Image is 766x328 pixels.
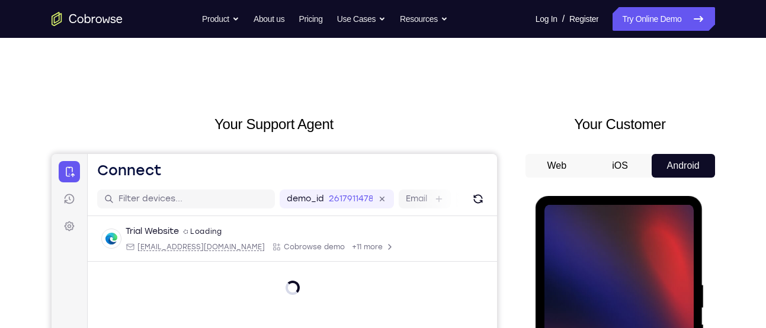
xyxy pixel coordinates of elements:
h1: Connect [46,7,110,26]
button: Use Cases [337,7,386,31]
h2: Your Customer [525,114,715,135]
div: Email [74,88,213,98]
span: +11 more [300,88,331,98]
input: Filter devices... [67,39,216,51]
button: Product [202,7,239,31]
button: Web [525,154,589,178]
div: Trial Website [74,72,127,83]
a: Sessions [7,34,28,56]
div: Open device details [36,62,446,108]
button: Android [652,154,715,178]
a: About us [254,7,284,31]
span: Tap to Start [53,169,114,181]
a: Go to the home page [52,12,123,26]
label: demo_id [235,39,273,51]
h2: Your Support Agent [52,114,497,135]
a: Pricing [299,7,322,31]
span: / [562,12,565,26]
button: Resources [400,7,448,31]
div: Loading [132,73,171,82]
a: Log In [536,7,557,31]
a: Connect [7,7,28,28]
span: Cobrowse demo [232,88,293,98]
button: Refresh [417,36,436,54]
button: Tap to Start [37,159,130,190]
a: Settings [7,62,28,83]
span: web@example.com [86,88,213,98]
a: Try Online Demo [613,7,714,31]
a: Register [569,7,598,31]
label: Email [354,39,376,51]
div: App [220,88,293,98]
button: iOS [588,154,652,178]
